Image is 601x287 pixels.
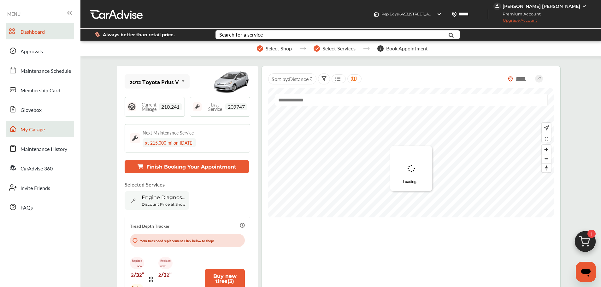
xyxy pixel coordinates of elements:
span: Select Services [322,46,356,51]
img: mobile_7896_st0640_046.jpg [212,67,250,96]
span: Pep Boys 6453 , [STREET_ADDRESS] [GEOGRAPHIC_DATA] , WA 98072 [381,12,507,16]
span: 209747 [225,103,247,110]
button: Zoom out [542,154,551,163]
a: Maintenance History [6,140,74,157]
img: dollor_label_vector.a70140d1.svg [95,32,100,37]
img: stepper-checkmark.b5569197.svg [314,45,320,52]
a: Glovebox [6,101,74,118]
span: Dashboard [21,28,45,36]
a: Invite Friends [6,179,74,196]
a: CarAdvise 360 [6,160,74,176]
span: 210,241 [159,103,182,110]
img: header-divider.bc55588e.svg [488,9,488,19]
span: My Garage [21,126,45,134]
img: header-down-arrow.9dd2ce7d.svg [437,12,442,17]
span: Sort by : [272,75,309,83]
a: Maintenance Schedule [6,62,74,78]
p: Replace now [158,257,173,269]
img: jVpblrzwTbfkPYzPPzSLxeg0AAAAASUVORK5CYII= [493,3,501,10]
span: Approvals [21,48,43,56]
a: FAQs [6,199,74,215]
span: Reset bearing to north [542,164,551,172]
b: Discount Price at Shop [142,202,185,207]
img: default_wrench_icon.d1a43860.svg [128,195,139,206]
span: 3 [377,45,384,52]
span: MENU [7,11,21,16]
div: Search for a service [219,32,263,37]
iframe: Button to launch messaging window [576,262,596,282]
span: Book Appointment [386,46,428,51]
span: Select Shop [266,46,292,51]
a: My Garage [6,121,74,137]
img: recenter.ce011a49.svg [543,124,549,131]
img: WGsFRI8htEPBVLJbROoPRyZpYNWhNONpIPPETTm6eUC0GeLEiAAAAAElFTkSuQmCC [582,4,587,9]
img: header-home-logo.8d720a4f.svg [374,12,379,17]
img: location_vector_orange.38f05af8.svg [508,76,513,82]
span: 1 [587,230,596,238]
img: stepper-arrow.e24c07c6.svg [363,47,370,50]
span: Engine Diagnostics [142,194,186,200]
button: Zoom in [542,145,551,154]
canvas: Map [268,88,554,217]
a: Approvals [6,43,74,59]
div: Next Maintenance Service [143,129,194,136]
p: Selected Services [125,181,165,188]
span: Upgrade Account [493,18,537,26]
img: steering_logo [127,102,136,111]
span: Distance [289,75,309,83]
div: [PERSON_NAME] [PERSON_NAME] [503,3,580,9]
img: maintenance_logo [193,102,202,111]
span: Always better than retail price. [103,32,175,37]
img: stepper-arrow.e24c07c6.svg [299,47,306,50]
span: Glovebox [21,106,42,114]
span: Membership Card [21,87,60,95]
img: location_vector.a44bc228.svg [452,12,457,17]
div: 2012 Toyota Prius V [130,78,179,85]
span: CarAdvise 360 [21,165,53,173]
span: Invite Friends [21,184,50,192]
div: at 215,000 mi on [DATE] [143,138,196,147]
p: 2/32" [158,269,172,279]
img: maintenance_logo [130,133,140,143]
button: Finish Booking Your Appointment [125,160,249,173]
img: cart_icon.3d0951e8.svg [570,228,600,258]
div: Loading... [390,146,432,191]
span: Maintenance History [21,145,67,153]
a: Membership Card [6,82,74,98]
p: Replace now [130,257,144,269]
img: tire_track_logo.b900bcbc.svg [149,276,153,282]
span: Last Service [205,102,225,111]
span: Premium Account [494,11,545,17]
a: Dashboard [6,23,74,39]
span: Current Mileage [139,102,159,111]
span: FAQs [21,204,33,212]
p: Your tires need replacement. Click below to shop! [140,238,214,244]
button: Reset bearing to north [542,163,551,172]
p: 2/32" [131,269,144,279]
span: Maintenance Schedule [21,67,71,75]
img: stepper-checkmark.b5569197.svg [257,45,263,52]
p: Tread Depth Tracker [130,222,169,229]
